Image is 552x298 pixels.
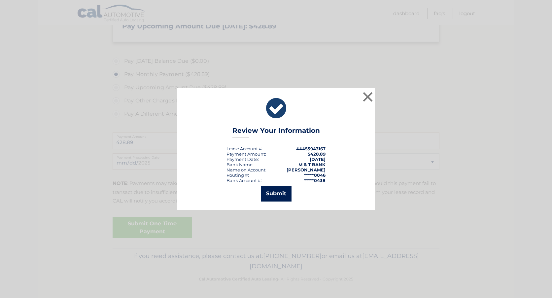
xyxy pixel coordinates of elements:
button: × [361,90,374,103]
div: Bank Name: [226,162,254,167]
strong: 44455943167 [296,146,326,151]
span: $428.89 [308,151,326,157]
span: [DATE] [310,157,326,162]
span: Payment Date [226,157,258,162]
div: Lease Account #: [226,146,263,151]
div: Bank Account #: [226,178,262,183]
button: Submit [261,186,292,202]
strong: M & T BANK [298,162,326,167]
div: Payment Amount: [226,151,266,157]
div: : [226,157,259,162]
h3: Review Your Information [232,127,320,138]
strong: [PERSON_NAME] [287,167,326,172]
div: Name on Account: [226,167,266,172]
div: Routing #: [226,172,249,178]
